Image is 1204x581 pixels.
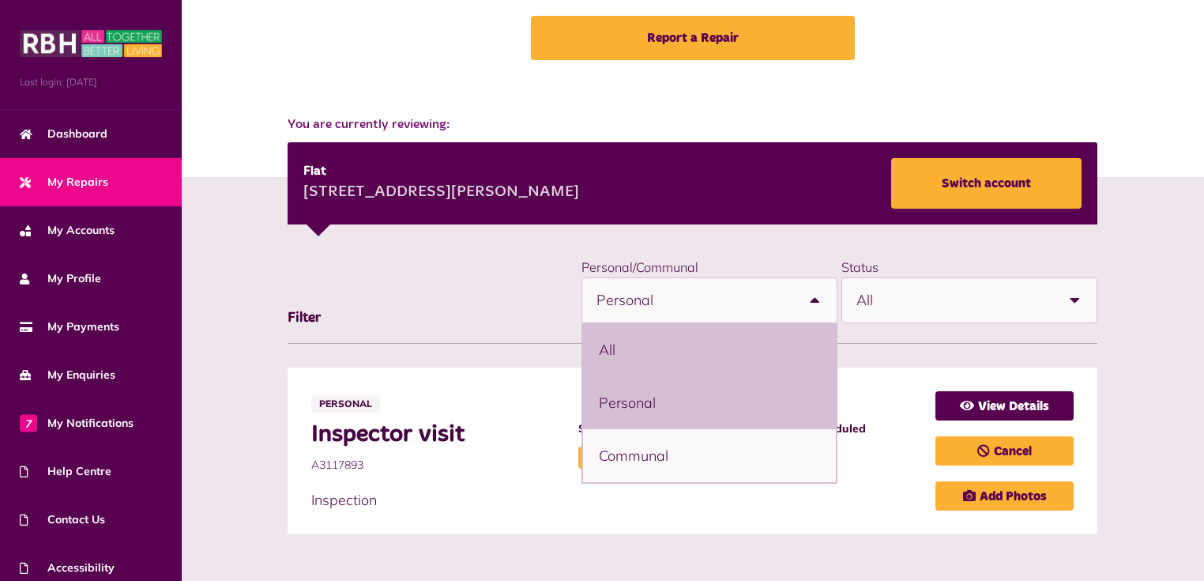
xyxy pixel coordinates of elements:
a: Switch account [891,158,1082,209]
span: Filter [288,311,321,325]
span: A3117893 [311,457,562,473]
span: My Accounts [20,222,115,239]
a: Report a Repair [531,16,855,60]
span: 7 [20,414,37,432]
span: Inspector visit [311,421,562,449]
span: Personal [311,395,380,413]
label: Personal/Communal [581,259,698,275]
span: You are currently reviewing: [288,115,1097,134]
span: My Notifications [20,415,134,432]
a: View Details [935,391,1074,421]
label: Status [841,259,879,275]
span: Help Centre [20,463,111,480]
li: Communal [583,429,836,482]
li: All [583,323,836,376]
span: Last login: [DATE] [20,75,162,89]
span: Accessibility [20,560,115,576]
img: MyRBH [20,28,162,59]
span: Outstanding [578,447,666,469]
p: Inspection [311,489,920,511]
span: My Payments [20,319,119,335]
a: Cancel [935,436,1074,466]
span: Dashboard [20,126,107,142]
li: Personal [583,376,836,429]
span: Scheduled [809,421,920,437]
span: My Enquiries [20,367,115,383]
span: Status [578,421,666,437]
span: My Profile [20,270,101,287]
span: My Repairs [20,174,108,191]
div: [STREET_ADDRESS][PERSON_NAME] [303,181,579,205]
span: All [856,278,1052,323]
a: Add Photos [935,481,1074,511]
div: Flat [303,162,579,181]
span: Personal [596,278,792,323]
span: Contact Us [20,511,105,528]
